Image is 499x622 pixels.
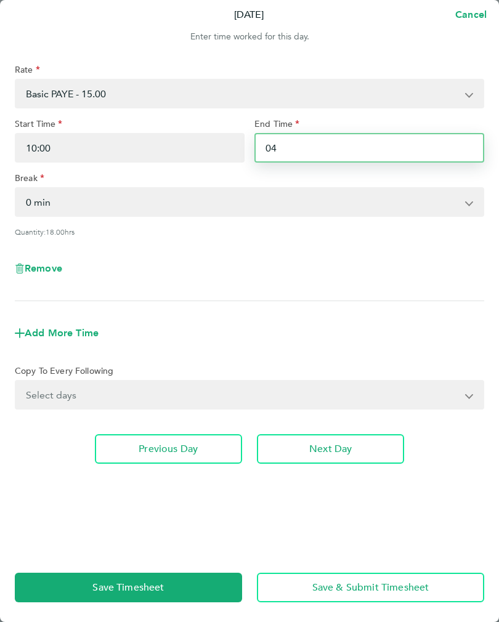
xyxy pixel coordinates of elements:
label: Break [15,172,44,187]
span: Previous Day [139,443,198,455]
div: Quantity: hrs [15,227,484,236]
label: End Time [254,118,299,133]
span: Cancel [452,9,487,20]
p: [DATE] [234,7,264,22]
label: Copy To Every Following [15,365,113,380]
button: Cancel [436,2,499,27]
button: Previous Day [95,434,242,464]
button: Add More Time [15,328,99,338]
span: Remove [25,262,62,274]
span: Save Timesheet [92,581,164,594]
span: Add More Time [25,327,99,339]
label: Rate [15,64,40,79]
input: E.g. 08:00 [15,133,245,163]
button: Next Day [257,434,404,464]
button: Save Timesheet [15,573,242,602]
label: Start Time [15,118,63,133]
input: E.g. 18:00 [254,133,484,163]
span: Next Day [309,443,352,455]
button: Save & Submit Timesheet [257,573,484,602]
span: Save & Submit Timesheet [312,581,429,594]
button: Remove [15,264,62,273]
span: 18.00 [46,227,65,236]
